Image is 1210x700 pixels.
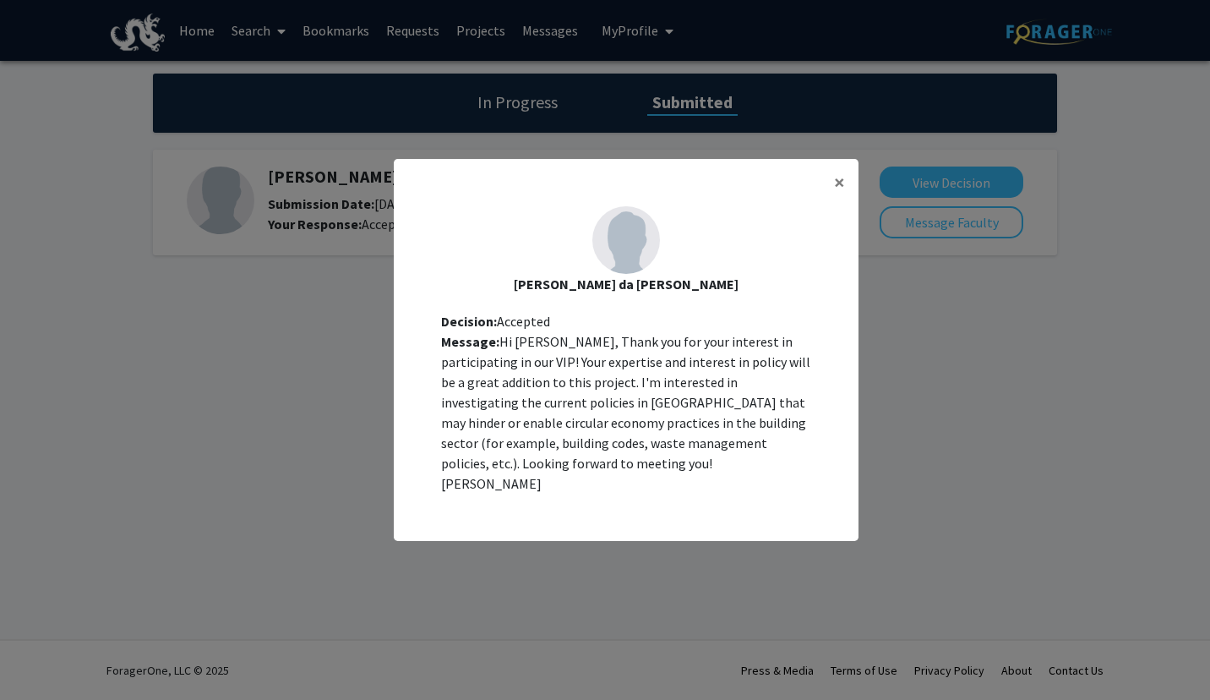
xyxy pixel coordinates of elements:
[407,274,845,294] div: [PERSON_NAME] da [PERSON_NAME]
[834,169,845,195] span: ×
[441,331,811,494] div: Hi [PERSON_NAME], Thank you for your interest in participating in our VIP! Your expertise and int...
[13,624,72,687] iframe: Chat
[820,159,858,206] button: Close
[441,311,811,331] div: Accepted
[441,333,499,350] b: Message:
[441,313,497,330] b: Decision:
